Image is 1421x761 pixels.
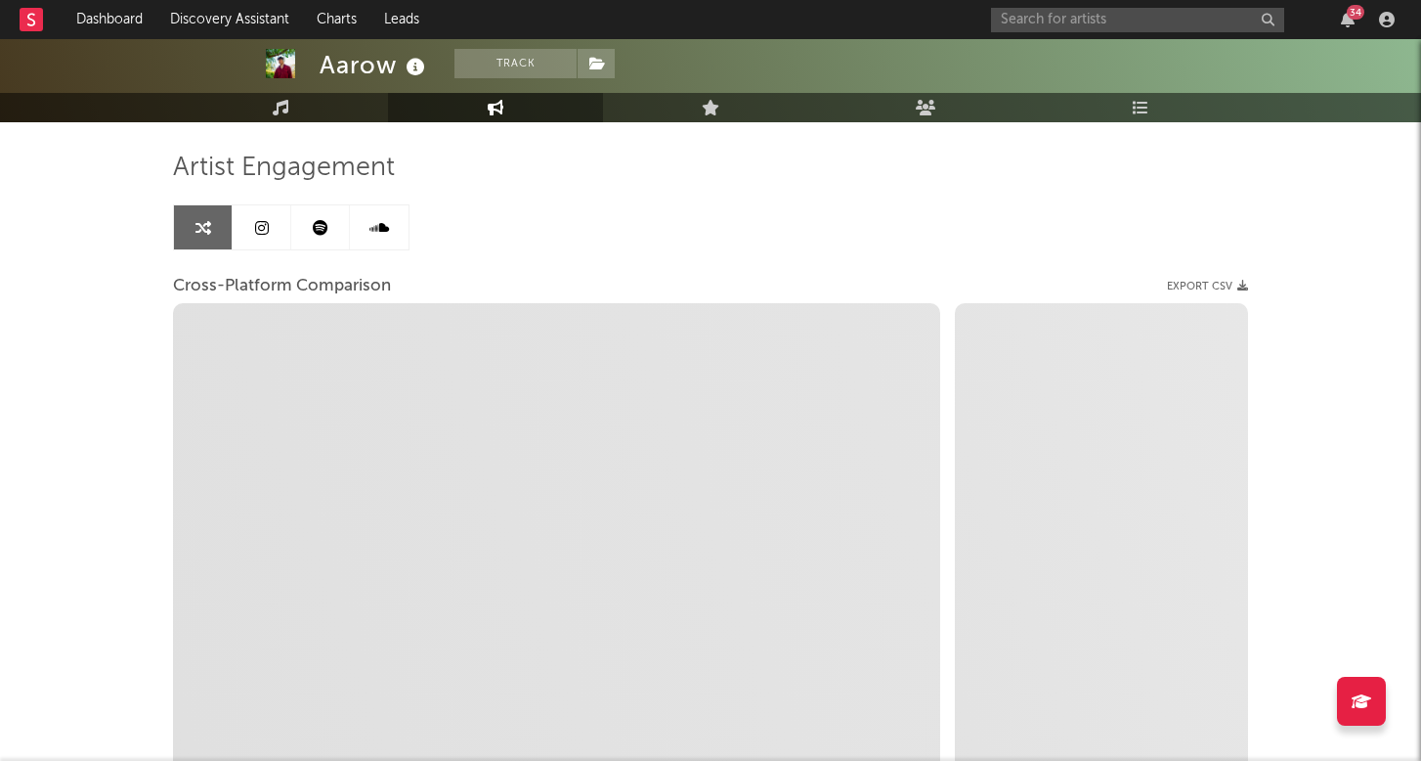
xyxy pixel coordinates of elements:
[173,275,391,298] span: Cross-Platform Comparison
[320,49,430,81] div: Aarow
[454,49,577,78] button: Track
[1341,12,1355,27] button: 34
[1167,281,1248,292] button: Export CSV
[173,157,395,180] span: Artist Engagement
[991,8,1284,32] input: Search for artists
[1347,5,1364,20] div: 34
